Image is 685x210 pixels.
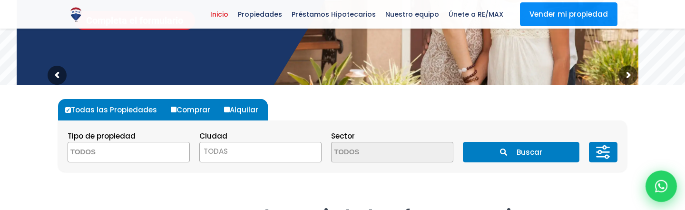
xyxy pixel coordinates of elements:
[233,7,287,21] span: Propiedades
[204,146,228,156] span: TODAS
[199,131,227,141] span: Ciudad
[63,99,166,120] label: Todas las Propiedades
[171,107,176,112] input: Comprar
[200,145,321,158] span: TODAS
[381,7,444,21] span: Nuestro equipo
[168,99,220,120] label: Comprar
[65,107,71,113] input: Todas las Propiedades
[520,2,617,26] a: Vender mi propiedad
[224,107,230,112] input: Alquilar
[222,99,268,120] label: Alquilar
[205,7,233,21] span: Inicio
[444,7,508,21] span: Únete a RE/MAX
[463,142,579,162] button: Buscar
[332,142,424,163] textarea: Search
[287,7,381,21] span: Préstamos Hipotecarios
[68,142,160,163] textarea: Search
[199,142,322,162] span: TODAS
[68,131,136,141] span: Tipo de propiedad
[68,6,84,23] img: Logo de REMAX
[331,131,355,141] span: Sector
